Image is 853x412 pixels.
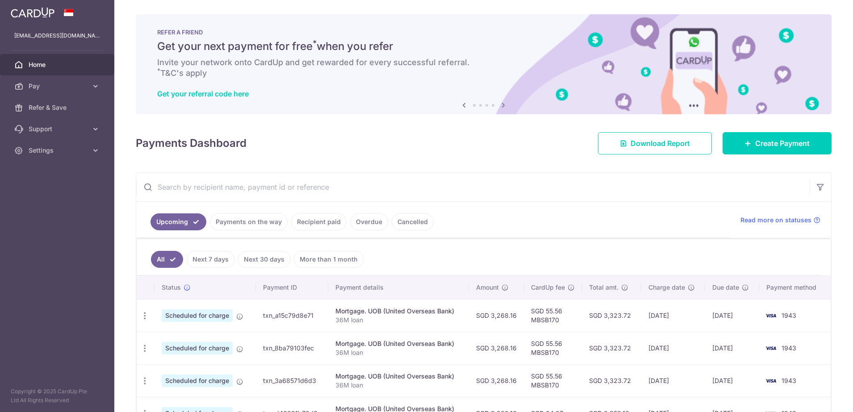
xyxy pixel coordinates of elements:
[157,57,810,79] h6: Invite your network onto CardUp and get rewarded for every successful referral. T&C's apply
[294,251,364,268] a: More than 1 month
[136,135,247,151] h4: Payments Dashboard
[782,344,796,352] span: 1943
[162,342,233,354] span: Scheduled for charge
[524,332,582,364] td: SGD 55.56 MBSB170
[136,173,810,201] input: Search by recipient name, payment id or reference
[29,82,88,91] span: Pay
[631,138,690,149] span: Download Report
[705,299,759,332] td: [DATE]
[392,213,434,230] a: Cancelled
[162,283,181,292] span: Status
[469,364,524,397] td: SGD 3,268.16
[256,276,329,299] th: Payment ID
[759,276,831,299] th: Payment method
[335,372,461,381] div: Mortgage. UOB (United Overseas Bank)
[762,375,780,386] img: Bank Card
[589,283,619,292] span: Total amt.
[755,138,810,149] span: Create Payment
[157,29,810,36] p: REFER A FRIEND
[582,332,641,364] td: SGD 3,323.72
[762,310,780,321] img: Bank Card
[29,146,88,155] span: Settings
[256,364,329,397] td: txn_3a68571d6d3
[641,299,706,332] td: [DATE]
[136,14,832,114] img: RAF banner
[712,283,739,292] span: Due date
[705,364,759,397] td: [DATE]
[335,316,461,325] p: 36M loan
[762,343,780,354] img: Bank Card
[162,375,233,387] span: Scheduled for charge
[524,364,582,397] td: SGD 55.56 MBSB170
[796,385,844,408] iframe: Opens a widget where you can find more information
[335,339,461,348] div: Mortgage. UOB (United Overseas Bank)
[582,364,641,397] td: SGD 3,323.72
[11,7,54,18] img: CardUp
[162,309,233,322] span: Scheduled for charge
[151,213,206,230] a: Upcoming
[469,332,524,364] td: SGD 3,268.16
[256,299,329,332] td: txn_a15c79d8e71
[598,132,712,154] a: Download Report
[648,283,685,292] span: Charge date
[187,251,234,268] a: Next 7 days
[291,213,347,230] a: Recipient paid
[350,213,388,230] a: Overdue
[29,60,88,69] span: Home
[531,283,565,292] span: CardUp fee
[157,89,249,98] a: Get your referral code here
[641,332,706,364] td: [DATE]
[256,332,329,364] td: txn_8ba79103fec
[238,251,290,268] a: Next 30 days
[740,216,820,225] a: Read more on statuses
[469,299,524,332] td: SGD 3,268.16
[782,312,796,319] span: 1943
[328,276,468,299] th: Payment details
[740,216,811,225] span: Read more on statuses
[151,251,183,268] a: All
[524,299,582,332] td: SGD 55.56 MBSB170
[335,348,461,357] p: 36M loan
[157,39,810,54] h5: Get your next payment for free when you refer
[29,125,88,133] span: Support
[705,332,759,364] td: [DATE]
[210,213,288,230] a: Payments on the way
[29,103,88,112] span: Refer & Save
[582,299,641,332] td: SGD 3,323.72
[723,132,832,154] a: Create Payment
[476,283,499,292] span: Amount
[782,377,796,384] span: 1943
[641,364,706,397] td: [DATE]
[14,31,100,40] p: [EMAIL_ADDRESS][DOMAIN_NAME]
[335,381,461,390] p: 36M loan
[335,307,461,316] div: Mortgage. UOB (United Overseas Bank)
